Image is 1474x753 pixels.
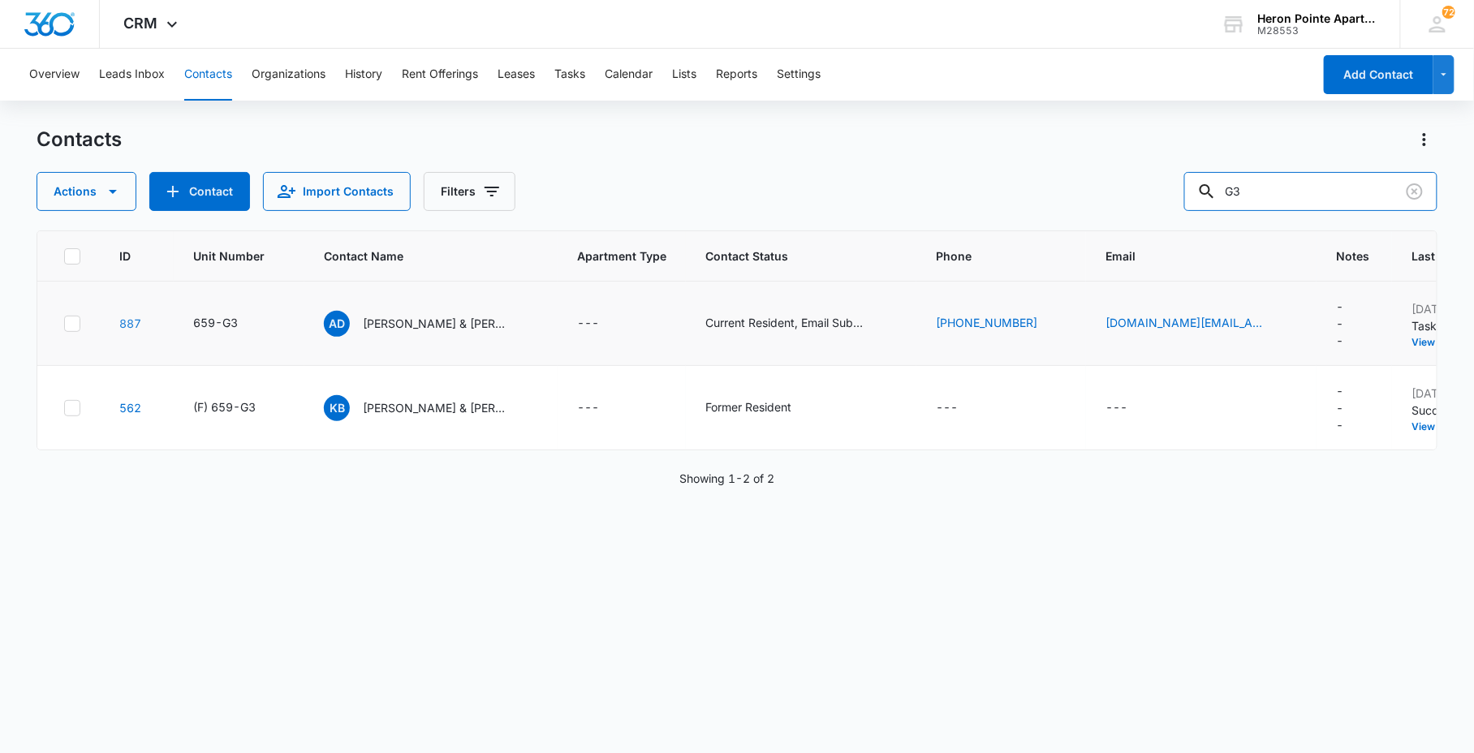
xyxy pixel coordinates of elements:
[1105,314,1297,333] div: Email - ashleighdixon0208.ad@gmail.com - Select to Edit Field
[1184,172,1437,211] input: Search Contacts
[1258,25,1377,37] div: account id
[1336,382,1373,433] div: Notes - - Select to Edit Field
[324,311,350,337] span: AD
[705,314,897,333] div: Contact Status - Current Resident, Email Subscriber - Select to Edit Field
[324,395,350,421] span: KB
[672,49,696,101] button: Lists
[37,172,136,211] button: Actions
[1105,247,1274,265] span: Email
[705,398,821,418] div: Contact Status - Former Resident - Select to Edit Field
[705,314,868,331] div: Current Resident, Email Subscriber
[1442,6,1455,19] span: 72
[124,15,158,32] span: CRM
[577,314,628,333] div: Apartment Type - - Select to Edit Field
[1442,6,1455,19] div: notifications count
[184,49,232,101] button: Contacts
[705,398,791,415] div: Former Resident
[1412,127,1437,153] button: Actions
[1336,298,1373,349] div: Notes - - Select to Edit Field
[119,316,141,330] a: Navigate to contact details page for Ashleigh Dixon & Marcos Sandoval
[1105,398,1127,418] div: ---
[577,398,628,418] div: Apartment Type - - Select to Edit Field
[498,49,535,101] button: Leases
[324,395,538,421] div: Contact Name - Kailey Brown & Kyle Smith - Select to Edit Field
[936,314,1037,331] a: [PHONE_NUMBER]
[577,314,599,333] div: ---
[1258,12,1377,25] div: account name
[363,399,509,416] p: [PERSON_NAME] & [PERSON_NAME]
[119,401,141,415] a: Navigate to contact details page for Kailey Brown & Kyle Smith
[193,247,285,265] span: Unit Number
[1402,179,1428,204] button: Clear
[1336,247,1373,265] span: Notes
[119,247,131,265] span: ID
[345,49,382,101] button: History
[1336,298,1343,349] div: ---
[605,49,653,101] button: Calendar
[716,49,757,101] button: Reports
[936,247,1043,265] span: Phone
[193,314,267,333] div: Unit Number - 659-G3 - Select to Edit Field
[1412,422,1473,432] button: View More
[554,49,585,101] button: Tasks
[37,127,122,152] h1: Contacts
[252,49,325,101] button: Organizations
[936,314,1067,333] div: Phone - (970) 534-9410 - Select to Edit Field
[363,315,509,332] p: [PERSON_NAME] & [PERSON_NAME]
[424,172,515,211] button: Filters
[1412,338,1473,347] button: View More
[324,247,515,265] span: Contact Name
[705,247,873,265] span: Contact Status
[680,470,775,487] p: Showing 1-2 of 2
[402,49,478,101] button: Rent Offerings
[263,172,411,211] button: Import Contacts
[1336,382,1343,433] div: ---
[577,398,599,418] div: ---
[1105,398,1157,418] div: Email - - Select to Edit Field
[193,314,238,331] div: 659-G3
[29,49,80,101] button: Overview
[777,49,821,101] button: Settings
[99,49,165,101] button: Leads Inbox
[577,247,666,265] span: Apartment Type
[193,398,256,415] div: (F) 659-G3
[936,398,958,418] div: ---
[936,398,987,418] div: Phone - - Select to Edit Field
[1324,55,1433,94] button: Add Contact
[1105,314,1268,331] a: [DOMAIN_NAME][EMAIL_ADDRESS][DOMAIN_NAME]
[193,398,285,418] div: Unit Number - (F) 659-G3 - Select to Edit Field
[324,311,538,337] div: Contact Name - Ashleigh Dixon & Marcos Sandoval - Select to Edit Field
[149,172,250,211] button: Add Contact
